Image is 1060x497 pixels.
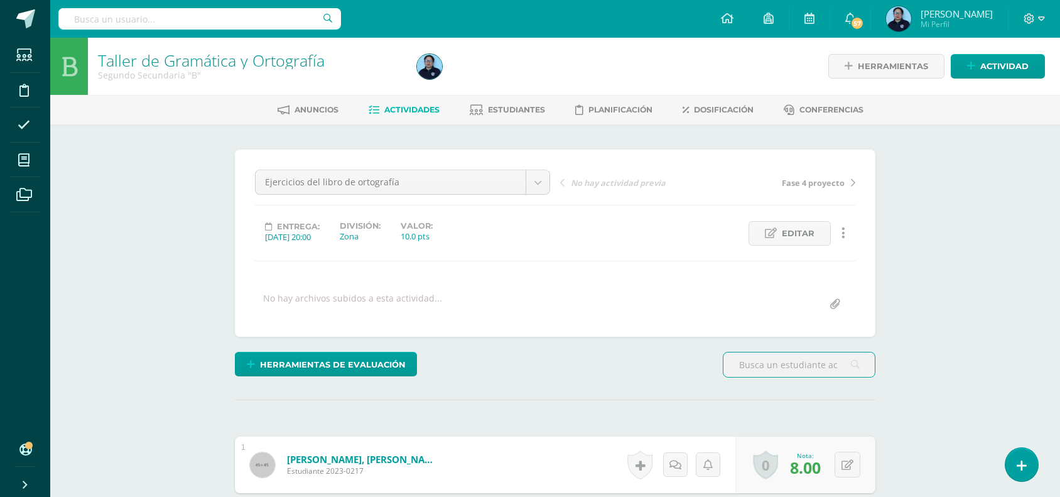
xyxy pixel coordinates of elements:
a: [PERSON_NAME], [PERSON_NAME] [287,453,438,466]
span: Editar [782,222,814,245]
a: Estudiantes [470,100,545,120]
img: 45x45 [250,452,275,478]
span: Entrega: [277,222,320,231]
h1: Taller de Gramática y Ortografía [98,52,402,69]
span: 57 [850,16,864,30]
a: Anuncios [278,100,338,120]
label: División: [340,221,381,231]
span: Planificación [588,105,652,114]
span: [PERSON_NAME] [921,8,993,20]
span: Fase 4 proyecto [782,177,845,188]
div: Segundo Secundaria 'B' [98,69,402,81]
img: b2321dda38d0346e3052fe380a7563d1.png [886,6,911,31]
span: Mi Perfil [921,19,993,30]
label: Valor: [401,221,433,231]
span: Ejercicios del libro de ortografía [265,170,516,194]
a: Conferencias [784,100,863,120]
span: Actividad [980,55,1029,78]
span: Actividades [384,105,440,114]
span: Conferencias [799,105,863,114]
div: 10.0 pts [401,231,433,242]
span: Dosificación [694,105,754,114]
a: Dosificación [683,100,754,120]
a: Actividad [951,54,1045,79]
span: Estudiantes [488,105,545,114]
span: Anuncios [295,105,338,114]
a: Actividades [369,100,440,120]
div: Zona [340,231,381,242]
span: Herramientas [858,55,928,78]
a: Ejercicios del libro de ortografía [256,170,549,194]
img: b2321dda38d0346e3052fe380a7563d1.png [417,54,442,79]
a: Fase 4 proyecto [708,176,855,188]
div: No hay archivos subidos a esta actividad... [263,292,442,317]
span: Estudiante 2023-0217 [287,466,438,476]
div: Nota: [790,451,821,460]
input: Busca un estudiante aquí... [723,352,875,377]
a: Taller de Gramática y Ortografía [98,50,325,71]
input: Busca un usuario... [58,8,341,30]
span: Herramientas de evaluación [260,353,406,376]
span: No hay actividad previa [571,177,666,188]
a: Herramientas [828,54,944,79]
a: Herramientas de evaluación [235,352,417,376]
span: 8.00 [790,457,821,478]
div: [DATE] 20:00 [265,231,320,243]
a: Planificación [575,100,652,120]
a: 0 [753,451,778,479]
